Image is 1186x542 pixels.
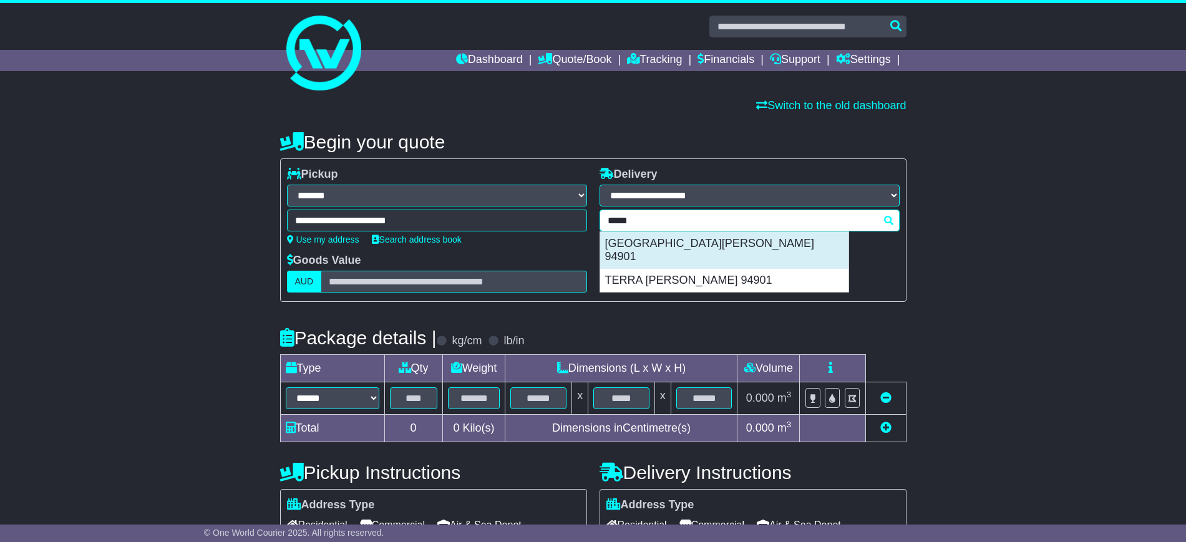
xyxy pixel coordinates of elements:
a: Quote/Book [538,50,611,71]
td: Type [280,355,384,382]
h4: Pickup Instructions [280,462,587,483]
a: Use my address [287,235,359,244]
td: x [572,382,588,415]
span: Commercial [679,515,744,535]
td: x [654,382,671,415]
sup: 3 [787,390,792,399]
h4: Delivery Instructions [600,462,907,483]
span: 0.000 [746,392,774,404]
span: 0 [453,422,459,434]
span: Commercial [360,515,425,535]
h4: Begin your quote [280,132,907,152]
td: 0 [384,415,442,442]
a: Search address book [372,235,462,244]
div: TERRA [PERSON_NAME] 94901 [600,269,848,293]
label: lb/in [503,334,524,348]
label: Address Type [606,498,694,512]
td: Kilo(s) [442,415,505,442]
a: Add new item [880,422,892,434]
label: Pickup [287,168,338,181]
label: AUD [287,271,322,293]
span: Air & Sea Depot [437,515,522,535]
span: Residential [287,515,348,535]
a: Switch to the old dashboard [756,99,906,112]
a: Settings [836,50,891,71]
span: Residential [606,515,667,535]
sup: 3 [787,420,792,429]
label: Delivery [600,168,658,181]
a: Dashboard [456,50,523,71]
h4: Package details | [280,327,437,348]
td: Total [280,415,384,442]
label: Address Type [287,498,375,512]
span: m [777,392,792,404]
div: [GEOGRAPHIC_DATA][PERSON_NAME] 94901 [600,232,848,269]
a: Financials [698,50,754,71]
span: Air & Sea Depot [757,515,841,535]
a: Remove this item [880,392,892,404]
a: Tracking [627,50,682,71]
td: Dimensions (L x W x H) [505,355,737,382]
td: Qty [384,355,442,382]
label: kg/cm [452,334,482,348]
td: Weight [442,355,505,382]
td: Volume [737,355,800,382]
td: Dimensions in Centimetre(s) [505,415,737,442]
label: Goods Value [287,254,361,268]
typeahead: Please provide city [600,210,900,231]
span: 0.000 [746,422,774,434]
a: Support [770,50,820,71]
span: m [777,422,792,434]
span: © One World Courier 2025. All rights reserved. [204,528,384,538]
